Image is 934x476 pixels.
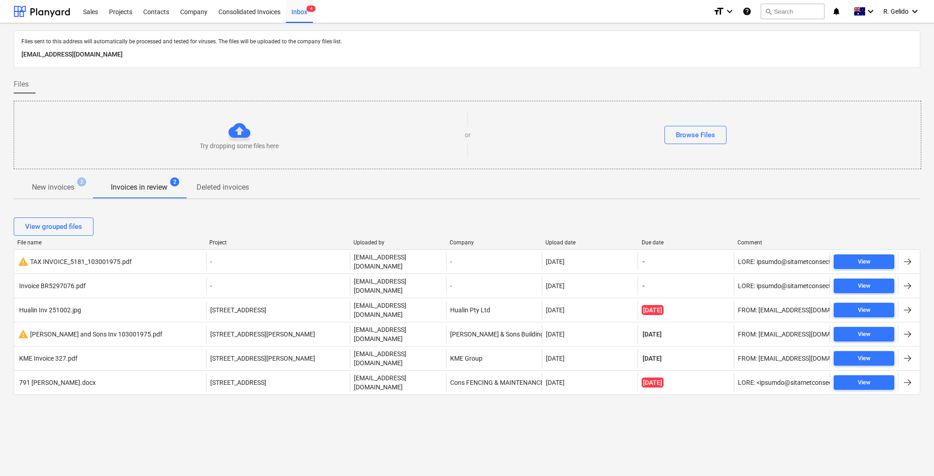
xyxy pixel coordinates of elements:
span: [DATE] [642,378,664,388]
span: warning [18,256,29,267]
span: search [765,8,772,15]
p: [EMAIL_ADDRESS][DOMAIN_NAME] [354,277,442,295]
div: Invoice BR5297076.pdf [18,282,86,290]
div: [DATE] [546,306,565,314]
div: View [858,281,871,291]
div: Company [450,239,539,246]
button: View grouped files [14,217,93,236]
div: View [858,257,871,267]
div: [DATE] [546,331,565,338]
div: TAX INVOICE_5181_103001975.pdf [18,256,132,267]
span: 2 [170,177,179,186]
div: Project [209,239,346,246]
p: [EMAIL_ADDRESS][DOMAIN_NAME] [21,49,913,60]
span: 27 Glenarvon Street, Strathfield [210,379,266,386]
span: 127 High Street, Willoughby East [210,331,315,338]
button: Search [761,4,825,19]
button: View [834,303,894,317]
p: [EMAIL_ADDRESS][DOMAIN_NAME] [354,253,442,271]
div: Uploaded by [353,239,442,246]
p: Deleted invoices [197,182,249,193]
i: keyboard_arrow_down [865,6,876,17]
button: View [834,254,894,269]
span: - [642,257,646,266]
span: [DATE] [642,354,663,363]
div: Try dropping some files hereorBrowse Files [14,101,921,169]
span: 8 Chapman Street, Gladesville [210,355,315,362]
p: [EMAIL_ADDRESS][DOMAIN_NAME] [354,325,442,343]
div: Hualin Pty Ltd [446,301,542,319]
p: Try dropping some files here [200,141,279,150]
span: Files [14,79,29,90]
p: or [465,130,471,140]
div: Browse Files [676,129,715,141]
i: keyboard_arrow_down [909,6,920,17]
button: View [834,279,894,293]
div: Due date [642,239,731,246]
div: - [446,253,542,271]
div: [PERSON_NAME] & Sons Building Supplies [446,325,542,343]
div: View grouped files [25,221,82,233]
div: [DATE] [546,355,565,362]
button: View [834,351,894,366]
span: - [642,281,646,290]
div: Hualin Inv 251002.jpg [18,306,81,314]
p: New invoices [32,182,74,193]
i: Knowledge base [742,6,752,17]
span: [DATE] [642,330,663,339]
div: [DATE] [546,258,565,265]
span: - [210,282,212,290]
p: [EMAIL_ADDRESS][DOMAIN_NAME] [354,373,442,392]
div: File name [17,239,202,246]
i: keyboard_arrow_down [724,6,735,17]
div: [DATE] [546,282,565,290]
div: View [858,329,871,340]
span: 2 [77,177,86,186]
div: Cons FENCING & MAINTENANCE [446,373,542,392]
span: warning [18,329,29,340]
span: - [210,258,212,265]
span: [DATE] [642,305,664,315]
i: format_size [713,6,724,17]
div: Upload date [545,239,634,246]
p: [EMAIL_ADDRESS][DOMAIN_NAME] [354,301,442,319]
div: Comment [737,239,826,246]
div: KME Invoice 327.pdf [18,355,78,362]
span: R. Gelido [883,8,908,15]
div: View [858,378,871,388]
div: [PERSON_NAME] and Sons Inv 103001975.pdf [18,329,162,340]
p: Files sent to this address will automatically be processed and tested for viruses. The files will... [21,38,913,46]
div: View [858,353,871,364]
div: [DATE] [546,379,565,386]
p: Invoices in review [111,182,167,193]
span: 4 [306,5,316,12]
button: View [834,375,894,390]
button: Browse Files [664,126,726,144]
button: View [834,327,894,341]
div: View [858,305,871,316]
div: KME Group [446,349,542,367]
div: - [446,277,542,295]
i: notifications [832,6,841,17]
span: 27 Glenarvon Street, Strathfield [210,306,266,314]
div: 791 [PERSON_NAME].docx [18,379,96,386]
p: [EMAIL_ADDRESS][DOMAIN_NAME] [354,349,442,367]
